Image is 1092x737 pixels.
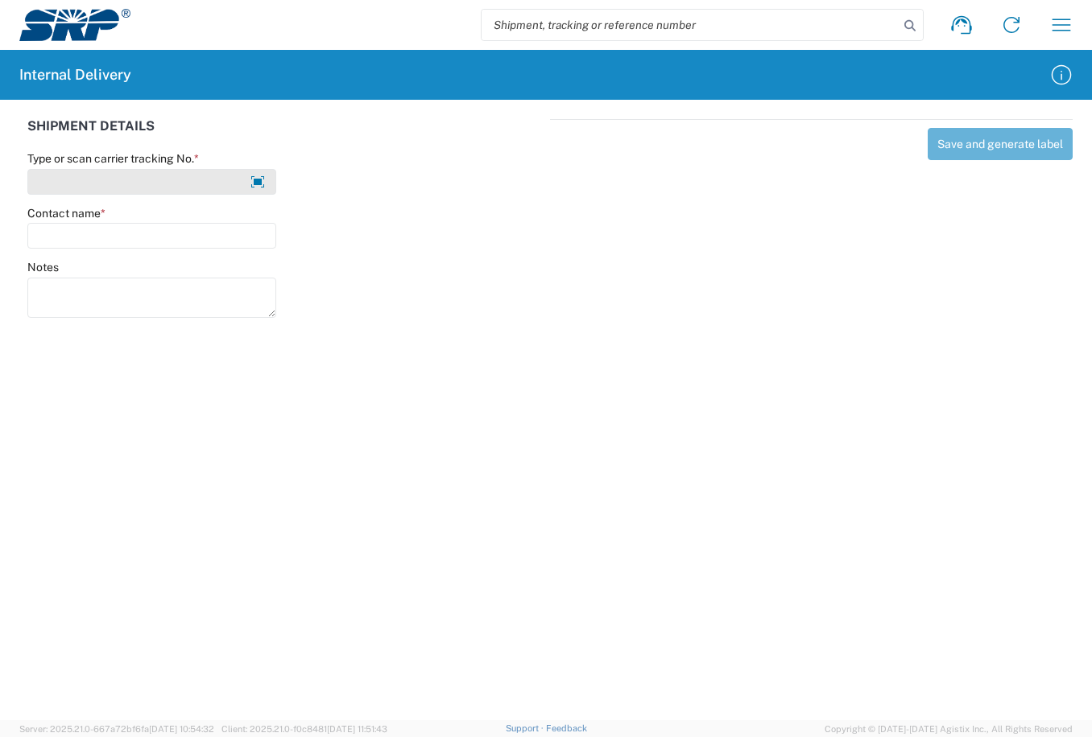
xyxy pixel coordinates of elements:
span: Copyright © [DATE]-[DATE] Agistix Inc., All Rights Reserved [825,722,1073,736]
label: Contact name [27,206,105,220]
span: Server: 2025.21.0-667a72bf6fa [19,724,214,734]
div: SHIPMENT DETAILS [27,119,542,151]
label: Type or scan carrier tracking No. [27,151,199,166]
label: Notes [27,260,59,274]
h2: Internal Delivery [19,65,131,84]
input: Shipment, tracking or reference number [482,10,899,40]
a: Support [506,723,546,733]
img: srp [19,9,130,41]
span: [DATE] 10:54:32 [149,724,214,734]
span: Client: 2025.21.0-f0c8481 [221,724,387,734]
span: [DATE] 11:51:43 [327,724,387,734]
a: Feedback [546,723,587,733]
